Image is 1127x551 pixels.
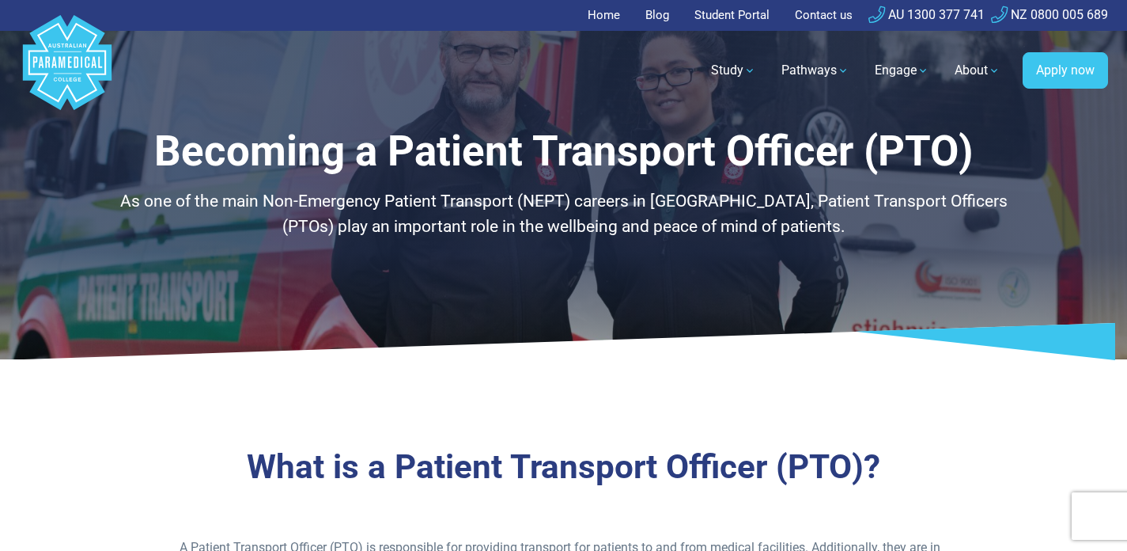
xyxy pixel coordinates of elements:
a: NZ 0800 005 689 [991,7,1108,22]
a: Study [702,48,766,93]
h1: Becoming a Patient Transport Officer (PTO) [101,127,1027,177]
a: Pathways [772,48,859,93]
a: Australian Paramedical College [20,31,115,111]
a: About [945,48,1010,93]
a: Apply now [1023,52,1108,89]
h3: What is a Patient Transport Officer (PTO)? [101,447,1027,488]
a: Engage [865,48,939,93]
p: As one of the main Non-Emergency Patient Transport (NEPT) careers in [GEOGRAPHIC_DATA], Patient T... [101,189,1027,239]
a: AU 1300 377 741 [868,7,985,22]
